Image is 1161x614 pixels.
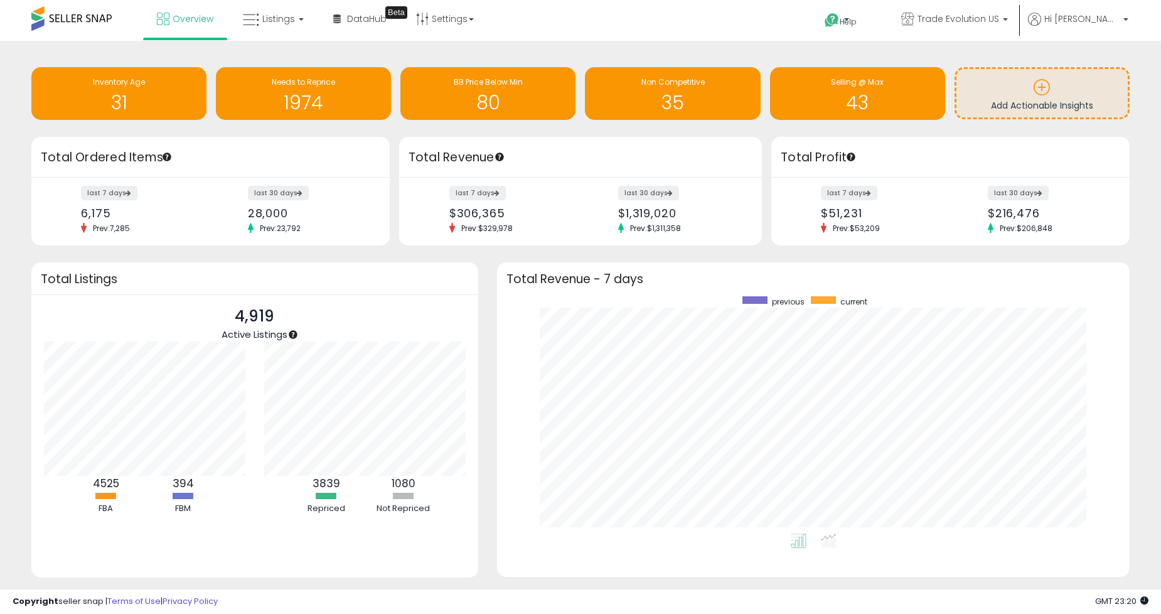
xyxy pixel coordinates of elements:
[506,274,1120,284] h3: Total Revenue - 7 days
[392,476,415,491] b: 1080
[41,274,469,284] h3: Total Listings
[146,503,221,515] div: FBM
[161,151,173,163] div: Tooltip anchor
[840,16,857,27] span: Help
[585,67,760,120] a: Non Competitive 35
[618,186,679,200] label: last 30 days
[366,503,441,515] div: Not Repriced
[840,296,867,307] span: current
[173,13,213,25] span: Overview
[163,595,218,607] a: Privacy Policy
[591,92,754,113] h1: 35
[988,186,1049,200] label: last 30 days
[776,92,939,113] h1: 43
[845,151,857,163] div: Tooltip anchor
[216,67,391,120] a: Needs to Reprice 1974
[222,92,385,113] h1: 1974
[248,207,368,220] div: 28,000
[772,296,805,307] span: previous
[38,92,200,113] h1: 31
[173,476,194,491] b: 394
[918,13,999,25] span: Trade Evolution US
[455,223,519,234] span: Prev: $329,978
[313,476,340,491] b: 3839
[254,223,307,234] span: Prev: 23,792
[93,476,119,491] b: 4525
[409,149,752,166] h3: Total Revenue
[262,13,295,25] span: Listings
[248,186,309,200] label: last 30 days
[770,67,945,120] a: Selling @ Max 43
[87,223,136,234] span: Prev: 7,285
[13,595,58,607] strong: Copyright
[618,207,740,220] div: $1,319,020
[93,77,145,87] span: Inventory Age
[1044,13,1120,25] span: Hi [PERSON_NAME]
[815,3,881,41] a: Help
[1095,595,1148,607] span: 2025-09-7 23:20 GMT
[385,6,407,19] div: Tooltip anchor
[81,186,137,200] label: last 7 days
[289,503,364,515] div: Repriced
[13,596,218,608] div: seller snap | |
[781,149,1120,166] h3: Total Profit
[272,77,335,87] span: Needs to Reprice
[454,77,523,87] span: BB Price Below Min
[821,186,877,200] label: last 7 days
[993,223,1059,234] span: Prev: $206,848
[222,328,287,341] span: Active Listings
[956,69,1128,117] a: Add Actionable Insights
[107,595,161,607] a: Terms of Use
[68,503,144,515] div: FBA
[400,67,575,120] a: BB Price Below Min 80
[449,207,571,220] div: $306,365
[824,13,840,28] i: Get Help
[287,329,299,340] div: Tooltip anchor
[624,223,687,234] span: Prev: $1,311,358
[991,99,1093,112] span: Add Actionable Insights
[81,207,201,220] div: 6,175
[494,151,505,163] div: Tooltip anchor
[41,149,380,166] h3: Total Ordered Items
[407,92,569,113] h1: 80
[641,77,705,87] span: Non Competitive
[31,67,206,120] a: Inventory Age 31
[449,186,506,200] label: last 7 days
[347,13,387,25] span: DataHub
[827,223,886,234] span: Prev: $53,209
[1028,13,1128,41] a: Hi [PERSON_NAME]
[988,207,1108,220] div: $216,476
[222,304,287,328] p: 4,919
[821,207,941,220] div: $51,231
[831,77,884,87] span: Selling @ Max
